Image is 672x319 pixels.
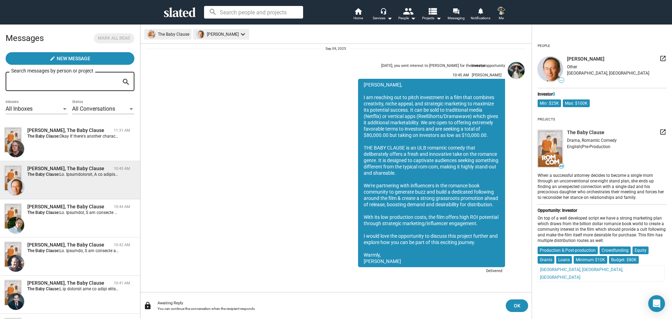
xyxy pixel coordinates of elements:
mat-icon: lock [143,301,152,310]
span: All Conversations [72,105,115,112]
span: Projects [422,14,441,22]
img: Jeff Cantrell [7,217,24,234]
mat-chip: Equity [632,247,649,254]
mat-chip: Minimum $10K [574,256,607,264]
button: People [395,7,419,22]
a: Notifications [468,7,493,22]
button: New Message [6,52,134,65]
div: Jeff Cantrell, The Baby Clause [27,203,111,210]
div: Other [567,64,666,69]
span: Drama, Romantic Comedy [567,138,617,143]
span: Messaging [448,14,465,22]
strong: The Baby Clause: [27,286,59,291]
span: Mark all read [98,35,130,42]
div: People [398,14,416,22]
mat-icon: search [122,77,130,88]
img: John Hebblethwaite [7,179,24,195]
button: Projects [419,7,444,22]
div: John Hebblethwaite, The Baby Clause [27,165,111,172]
button: OK [506,299,528,312]
span: 0 [553,92,555,97]
span: The Baby Clause [567,129,604,136]
span: Pre-Production [582,144,610,149]
mat-chip: [GEOGRAPHIC_DATA], [GEOGRAPHIC_DATA], [GEOGRAPHIC_DATA] [538,265,665,282]
img: The Baby Clause [5,127,21,152]
div: [PERSON_NAME], I am reaching out to pitch investment in a film that combines creativity, niche ap... [358,79,505,267]
a: Jacquelynn Remery-Pearson [506,61,526,277]
div: [GEOGRAPHIC_DATA], [GEOGRAPHIC_DATA] [567,71,666,76]
mat-chip: Grants [538,256,554,264]
input: Search people and projects [204,6,303,19]
mat-chip: [PERSON_NAME] [193,29,249,40]
img: The Baby Clause [5,242,21,267]
mat-icon: people [403,6,413,16]
button: Mark all read [94,33,134,43]
time: 10:44 AM [114,204,130,209]
strong: The Baby Clause: [27,210,59,215]
mat-icon: launch [659,129,666,136]
a: Messaging [444,7,468,22]
span: [PERSON_NAME] [567,56,604,62]
a: Home [346,7,370,22]
mat-icon: forum [453,8,459,14]
div: Projects [538,115,555,124]
div: Services [373,14,392,22]
mat-icon: headset_mic [380,8,386,14]
span: 10:45 AM [453,73,469,77]
mat-icon: create [50,56,55,61]
img: undefined [538,130,563,167]
div: Awaiting Reply [157,301,500,305]
img: Cody Cowell [7,140,24,157]
div: Opportunity: Investor [538,208,666,213]
time: 10:45 AM [114,166,130,171]
span: Home [353,14,363,22]
mat-icon: view_list [427,6,437,16]
mat-chip: Production & Post-production [538,247,598,254]
span: | [581,144,582,149]
time: 10:41 AM [114,281,130,285]
span: OK [511,299,523,312]
div: [DATE], you sent interest to [PERSON_NAME] for the opportunity [381,63,505,69]
div: Delivered [482,267,505,276]
mat-icon: launch [659,55,666,62]
img: undefined [197,30,204,38]
img: The Baby Clause [5,204,21,229]
img: Jacquelynn Remery-Pearson [508,62,525,79]
span: Okay If there's another character you feel I fit I'm open [59,134,160,139]
mat-chip: Crowdfunding [600,247,631,254]
img: Jacquelynn Remery-Pearson [497,6,505,15]
div: You can continue the conversation when the recipient responds [157,307,500,311]
mat-chip: Budget: $80K [609,256,639,264]
span: Notifications [471,14,490,22]
div: People [538,41,550,51]
div: Cody Cowell, The Baby Clause [27,127,111,134]
span: English [567,144,581,149]
img: Pavel Ezekiev [7,255,24,272]
img: The Baby Clause [5,280,21,305]
strong: investor [471,63,485,68]
div: Open Intercom Messenger [648,295,665,312]
span: — [559,78,564,82]
span: New Message [57,52,90,65]
mat-icon: arrow_drop_down [385,14,394,22]
mat-chip: Max: $100K [563,99,590,107]
mat-icon: arrow_drop_down [409,14,417,22]
button: Services [370,7,395,22]
img: Pankaj Shah [7,293,24,310]
strong: The Baby Clause: [27,134,59,139]
span: [PERSON_NAME] [472,73,502,77]
div: Pankaj Shah, The Baby Clause [27,280,111,286]
img: The Baby Clause [5,166,21,190]
mat-chip: Min: $25K [538,99,561,107]
mat-icon: keyboard_arrow_down [239,30,247,39]
time: 10:42 AM [114,243,130,247]
div: On top of a well developed script we have a strong marketing plan which draws from the billion do... [538,216,666,244]
mat-chip: Loans [556,256,572,264]
span: All Inboxes [6,105,33,112]
strong: The Baby Clause: [27,172,59,177]
div: When a successful attorney decides to become a single mom through an unconventional one-night sta... [538,172,666,201]
img: undefined [538,56,563,82]
strong: The Baby Clause: [27,248,59,253]
div: Investor [538,92,666,97]
div: Pavel Ezekiev, The Baby Clause [27,242,111,248]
